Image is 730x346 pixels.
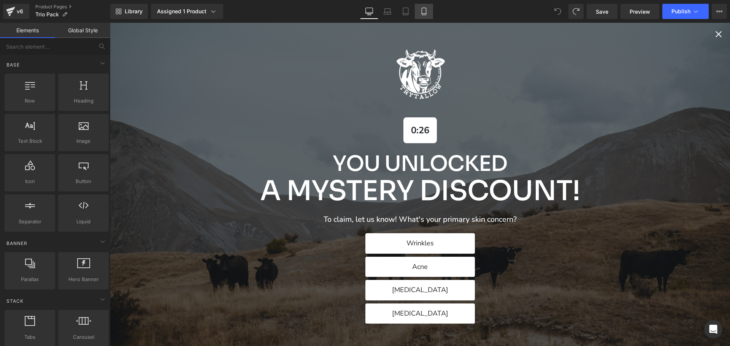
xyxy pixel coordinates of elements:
[7,177,53,185] span: Icon
[6,61,21,68] span: Base
[704,320,722,338] div: Open Intercom Messenger
[150,153,470,183] p: A Mystery Discount!
[255,234,365,254] button: Acne
[35,11,59,17] span: Trio Pack
[620,4,659,19] a: Preview
[415,4,433,19] a: Mobile
[60,97,106,105] span: Heading
[3,4,29,19] a: v6
[550,4,565,19] button: Undo
[712,4,727,19] button: More
[255,210,365,231] button: Wrinkles
[157,8,217,15] div: Assigned 1 Product
[150,130,470,153] p: You Unlocked
[7,275,53,283] span: Parallax
[7,333,53,341] span: Tabs
[125,8,143,15] span: Library
[110,4,148,19] a: New Library
[360,4,378,19] a: Desktop
[596,8,608,16] span: Save
[35,4,110,10] a: Product Pages
[214,192,407,201] p: To claim, let us know! What's your primary skin concern?
[662,4,709,19] button: Publish
[671,8,690,14] span: Publish
[15,6,25,16] div: v6
[7,218,53,226] span: Separator
[378,4,397,19] a: Laptop
[55,23,110,38] a: Global Style
[282,22,339,79] img: Logo
[301,102,319,113] p: 0:26
[6,297,24,305] span: Stack
[630,8,650,16] span: Preview
[7,97,53,105] span: Row
[60,137,106,145] span: Image
[60,177,106,185] span: Button
[397,4,415,19] a: Tablet
[6,240,28,247] span: Banner
[60,218,106,226] span: Liquid
[7,137,53,145] span: Text Block
[255,257,365,278] button: [MEDICAL_DATA]
[603,6,614,17] div: Close popup
[255,281,365,301] button: [MEDICAL_DATA]
[568,4,584,19] button: Redo
[60,275,106,283] span: Hero Banner
[60,333,106,341] span: Carousel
